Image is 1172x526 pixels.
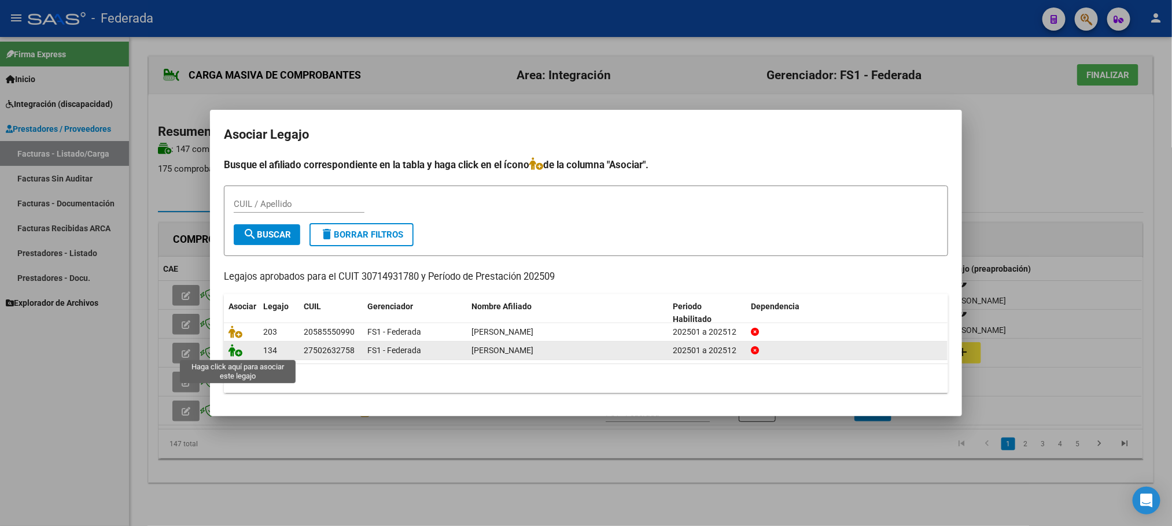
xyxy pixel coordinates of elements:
[668,294,746,332] datatable-header-cell: Periodo Habilitado
[263,346,277,355] span: 134
[320,227,334,241] mat-icon: delete
[471,302,532,311] span: Nombre Afiliado
[1133,487,1160,514] div: Open Intercom Messenger
[263,302,289,311] span: Legajo
[673,302,712,324] span: Periodo Habilitado
[467,294,668,332] datatable-header-cell: Nombre Afiliado
[751,302,799,311] span: Dependencia
[471,346,533,355] span: TISSERA SOLANGE
[746,294,948,332] datatable-header-cell: Dependencia
[263,327,277,336] span: 203
[243,227,257,241] mat-icon: search
[304,344,355,357] div: 27502632758
[304,325,355,339] div: 20585550990
[299,294,363,332] datatable-header-cell: CUIL
[304,302,321,311] span: CUIL
[224,294,259,332] datatable-header-cell: Asociar
[471,327,533,336] span: CAVALIERI IGNACIO NICOLAS
[228,302,256,311] span: Asociar
[224,270,948,284] p: Legajos aprobados para el CUIT 30714931780 y Período de Prestación 202509
[224,157,948,172] h4: Busque el afiliado correspondiente en la tabla y haga click en el ícono de la columna "Asociar".
[309,223,414,246] button: Borrar Filtros
[234,224,300,245] button: Buscar
[367,346,421,355] span: FS1 - Federada
[673,325,742,339] div: 202501 a 202512
[224,124,948,146] h2: Asociar Legajo
[243,229,291,240] span: Buscar
[367,302,413,311] span: Gerenciador
[673,344,742,357] div: 202501 a 202512
[363,294,467,332] datatable-header-cell: Gerenciador
[320,229,403,240] span: Borrar Filtros
[367,327,421,336] span: FS1 - Federada
[259,294,299,332] datatable-header-cell: Legajo
[224,364,948,393] div: 2 registros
